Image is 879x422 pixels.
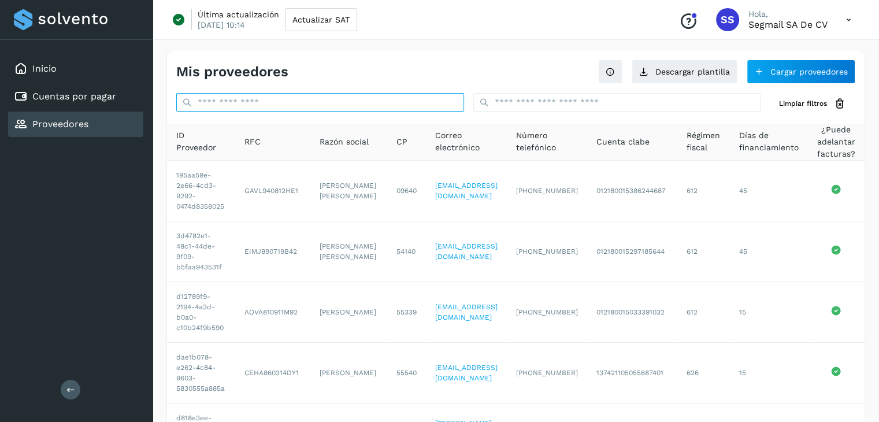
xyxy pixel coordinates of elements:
span: Días de financiamiento [739,129,798,154]
h4: Mis proveedores [176,64,288,80]
a: Inicio [32,63,57,74]
td: 612 [677,282,729,343]
span: [PHONE_NUMBER] [516,247,578,256]
td: 612 [677,161,729,221]
td: 3d4782e1-48c1-44de-9f09-b5faa943531f [167,221,235,282]
td: 09640 [387,161,426,221]
a: Cuentas por pagar [32,91,116,102]
div: Proveedores [8,112,143,137]
td: [PERSON_NAME] [310,282,387,343]
span: Razón social [319,136,368,148]
a: [EMAIL_ADDRESS][DOMAIN_NAME] [435,364,498,382]
span: Limpiar filtros [779,98,827,109]
td: EIMJ890719B42 [235,221,310,282]
span: CP [396,136,407,148]
a: Proveedores [32,119,88,129]
span: Régimen fiscal [687,129,720,154]
span: ID Proveedor [176,129,225,154]
td: CEHA860314DY1 [235,343,310,404]
span: Cuenta clabe [596,136,650,148]
td: d12789f9-2194-4a3d-b0a0-c10b24f9b590 [167,282,235,343]
td: [PERSON_NAME] [PERSON_NAME] [310,221,387,282]
span: Número telefónico [516,129,578,154]
td: dae1b078-e262-4c84-9603-5830555a885a [167,343,235,404]
a: [EMAIL_ADDRESS][DOMAIN_NAME] [435,303,498,321]
span: [PHONE_NUMBER] [516,369,578,377]
td: 612 [677,221,729,282]
td: GAVL940812HE1 [235,161,310,221]
div: Inicio [8,56,143,82]
p: [DATE] 10:14 [198,20,245,30]
span: Correo electrónico [435,129,498,154]
div: Cuentas por pagar [8,84,143,109]
a: [EMAIL_ADDRESS][DOMAIN_NAME] [435,242,498,261]
td: 012180015033391032 [587,282,677,343]
button: Descargar plantilla [632,60,737,84]
td: 55339 [387,282,426,343]
td: 137421105055687401 [587,343,677,404]
p: Última actualización [198,9,279,20]
span: Actualizar SAT [292,16,350,24]
td: 195aa59e-2e66-4cd3-9292-0474d8358025 [167,161,235,221]
span: ¿Puede adelantar facturas? [817,124,855,160]
td: 15 [729,282,807,343]
td: 012180015386244687 [587,161,677,221]
p: Segmail SA de CV [748,19,828,30]
td: 55540 [387,343,426,404]
button: Cargar proveedores [747,60,855,84]
a: [EMAIL_ADDRESS][DOMAIN_NAME] [435,182,498,200]
p: Hola, [748,9,828,19]
td: 54140 [387,221,426,282]
button: Limpiar filtros [770,93,855,114]
td: [PERSON_NAME] [310,343,387,404]
td: 012180015297185644 [587,221,677,282]
span: [PHONE_NUMBER] [516,308,578,316]
span: [PHONE_NUMBER] [516,187,578,195]
button: Actualizar SAT [285,8,357,31]
td: 626 [677,343,729,404]
td: 15 [729,343,807,404]
td: AOVA810911M92 [235,282,310,343]
span: RFC [244,136,260,148]
td: [PERSON_NAME] [PERSON_NAME] [310,161,387,221]
td: 45 [729,161,807,221]
td: 45 [729,221,807,282]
